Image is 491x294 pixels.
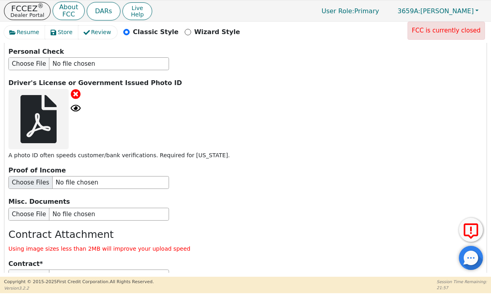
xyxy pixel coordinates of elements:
[8,245,483,253] p: Using image sizes less than 2MB will improve your upload speed
[59,11,78,18] p: FCC
[8,78,483,88] p: Driver's License or Government Issued Photo ID
[53,2,84,20] button: AboutFCC
[397,7,420,15] span: 3659A:
[38,2,44,10] sup: ®
[91,28,111,36] span: Review
[87,2,120,20] button: DARs
[8,47,483,57] p: Personal Check
[10,4,44,12] p: FCCEZ
[322,7,354,15] span: User Role :
[4,26,45,39] button: Resume
[131,5,144,11] span: Live
[194,27,240,37] p: Wizard Style
[4,2,51,20] button: FCCEZ®Dealer Portal
[17,28,39,36] span: Resume
[10,12,44,18] p: Dealer Portal
[437,285,487,291] p: 21:57
[437,279,487,285] p: Session Time Remaining:
[4,285,154,291] p: Version 3.2.2
[122,2,152,20] button: LiveHelp
[459,218,483,242] button: Report Error to FCC
[4,279,154,286] p: Copyright © 2015- 2025 First Credit Corporation.
[412,27,481,34] span: FCC is currently closed
[314,3,387,19] a: User Role:Primary
[133,27,179,37] p: Classic Style
[110,279,154,284] span: All Rights Reserved.
[314,3,387,19] p: Primary
[131,11,144,18] span: Help
[8,229,483,241] h3: Contract Attachment
[59,4,78,10] p: About
[8,197,483,207] p: Misc. Documents
[45,26,79,39] button: Store
[78,26,117,39] button: Review
[397,7,474,15] span: [PERSON_NAME]
[389,5,487,17] button: 3659A:[PERSON_NAME]
[8,151,483,160] p: A photo ID often speeds customer/bank verifications. Required for [US_STATE].
[58,28,73,36] span: Store
[8,259,483,269] p: Contract *
[8,166,483,175] p: Proof of Income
